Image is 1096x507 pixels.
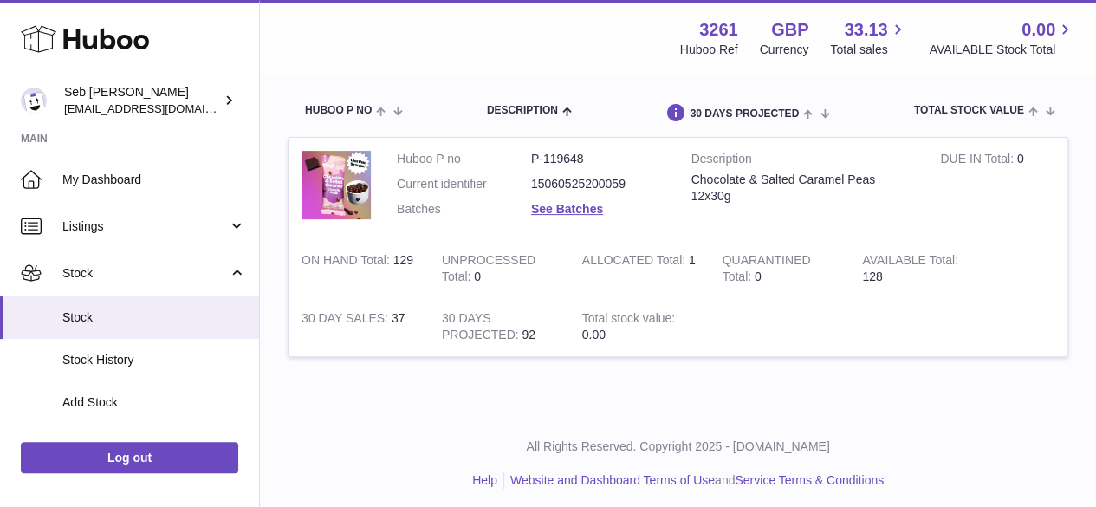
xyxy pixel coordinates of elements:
[305,105,372,116] span: Huboo P no
[472,473,497,487] a: Help
[442,253,535,288] strong: UNPROCESSED Total
[274,439,1082,455] p: All Rights Reserved. Copyright 2025 - [DOMAIN_NAME]
[929,18,1075,58] a: 0.00 AVAILABLE Stock Total
[699,18,738,42] strong: 3261
[830,18,907,58] a: 33.13 Total sales
[755,270,762,283] span: 0
[21,88,47,114] img: internalAdmin-3261@internal.huboo.com
[64,84,220,117] div: Seb [PERSON_NAME]
[582,253,689,271] strong: ALLOCATED Total
[722,253,810,288] strong: QUARANTINED Total
[62,172,246,188] span: My Dashboard
[289,297,429,356] td: 37
[771,18,808,42] strong: GBP
[510,473,715,487] a: Website and Dashboard Terms of Use
[1021,18,1055,42] span: 0.00
[844,18,887,42] span: 33.13
[302,311,392,329] strong: 30 DAY SALES
[429,239,569,298] td: 0
[582,328,606,341] span: 0.00
[62,437,246,453] span: Delivery History
[62,394,246,411] span: Add Stock
[735,473,884,487] a: Service Terms & Conditions
[940,152,1016,170] strong: DUE IN Total
[531,176,665,192] dd: 15060525200059
[531,202,603,216] a: See Batches
[690,108,799,120] span: 30 DAYS PROJECTED
[504,472,884,489] li: and
[691,172,915,205] div: Chocolate & Salted Caramel Peas 12x30g
[830,42,907,58] span: Total sales
[62,265,228,282] span: Stock
[929,42,1075,58] span: AVAILABLE Stock Total
[487,105,558,116] span: Description
[397,201,531,218] dt: Batches
[289,239,429,298] td: 129
[680,42,738,58] div: Huboo Ref
[62,309,246,326] span: Stock
[64,101,255,115] span: [EMAIL_ADDRESS][DOMAIN_NAME]
[62,218,228,235] span: Listings
[760,42,809,58] div: Currency
[62,352,246,368] span: Stock History
[582,311,675,329] strong: Total stock value
[429,297,569,356] td: 92
[21,442,238,473] a: Log out
[302,151,371,219] img: product image
[691,151,915,172] strong: Description
[442,311,522,346] strong: 30 DAYS PROJECTED
[397,176,531,192] dt: Current identifier
[531,151,665,167] dd: P-119648
[914,105,1024,116] span: Total stock value
[569,239,710,298] td: 1
[849,239,989,298] td: 128
[862,253,958,271] strong: AVAILABLE Total
[927,138,1067,239] td: 0
[397,151,531,167] dt: Huboo P no
[302,253,393,271] strong: ON HAND Total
